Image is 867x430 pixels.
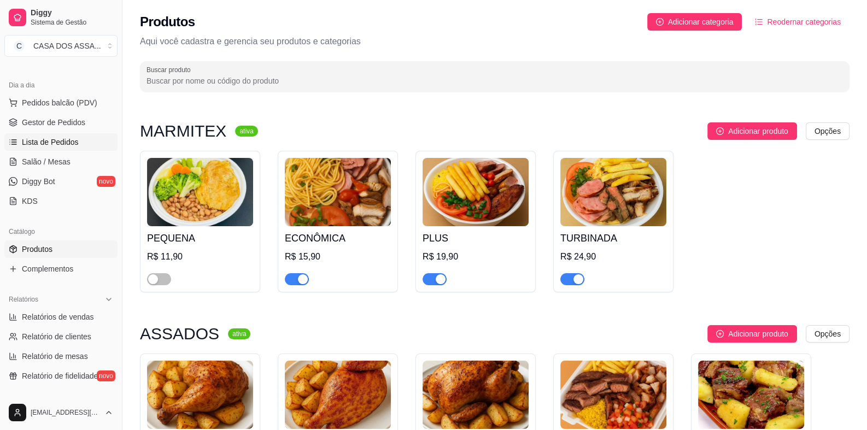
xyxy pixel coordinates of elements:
span: [EMAIL_ADDRESS][DOMAIN_NAME] [31,408,100,417]
span: Adicionar produto [728,328,788,340]
button: Select a team [4,35,118,57]
a: DiggySistema de Gestão [4,4,118,31]
img: product-image [560,158,666,226]
button: Adicionar produto [707,325,797,343]
p: Aqui você cadastra e gerencia seu produtos e categorias [140,35,850,48]
span: Relatórios de vendas [22,311,94,322]
span: Diggy [31,8,113,18]
h4: PLUS [423,231,529,246]
img: product-image [285,361,391,429]
img: product-image [560,361,666,429]
img: product-image [698,361,804,429]
div: R$ 19,90 [423,250,529,263]
span: Diggy Bot [22,176,55,187]
div: R$ 24,90 [560,250,666,263]
span: plus-circle [716,330,724,338]
a: Relatório de clientes [4,328,118,345]
h2: Produtos [140,13,195,31]
span: Relatório de fidelidade [22,370,98,381]
span: Reodernar categorias [767,16,841,28]
span: plus-circle [716,127,724,135]
h4: ECONÔMICA [285,231,391,246]
sup: ativa [228,328,250,339]
a: Relatório de mesas [4,347,118,365]
div: R$ 11,90 [147,250,253,263]
img: product-image [423,158,529,226]
span: Produtos [22,244,52,255]
h4: TURBINADA [560,231,666,246]
span: Gestor de Pedidos [22,117,85,128]
img: product-image [423,361,529,429]
span: Sistema de Gestão [31,18,113,27]
button: [EMAIL_ADDRESS][DOMAIN_NAME] [4,399,118,426]
span: Relatório de mesas [22,351,88,362]
a: Complementos [4,260,118,278]
button: Reodernar categorias [746,13,850,31]
h3: ASSADOS [140,327,219,340]
span: Relatórios [9,295,38,304]
img: product-image [147,361,253,429]
a: Produtos [4,240,118,258]
a: Diggy Botnovo [4,173,118,190]
span: Complementos [22,263,73,274]
a: KDS [4,192,118,210]
span: Opções [815,328,841,340]
button: Opções [806,325,850,343]
sup: ativa [235,126,257,137]
button: Pedidos balcão (PDV) [4,94,118,111]
span: C [14,40,25,51]
label: Buscar produto [147,65,195,74]
a: Gestor de Pedidos [4,114,118,131]
button: Opções [806,122,850,140]
a: Relatórios de vendas [4,308,118,326]
a: Lista de Pedidos [4,133,118,151]
span: plus-circle [656,18,664,26]
div: Catálogo [4,223,118,240]
a: Salão / Mesas [4,153,118,170]
span: Adicionar produto [728,125,788,137]
span: KDS [22,196,38,207]
span: Relatório de clientes [22,331,91,342]
div: Dia a dia [4,76,118,94]
h3: MARMITEX [140,125,226,138]
span: ordered-list [755,18,763,26]
span: Lista de Pedidos [22,137,79,148]
div: R$ 15,90 [285,250,391,263]
input: Buscar produto [147,75,843,86]
div: CASA DOS ASSA ... [33,40,101,51]
h4: PEQUENA [147,231,253,246]
span: Pedidos balcão (PDV) [22,97,97,108]
a: Relatório de fidelidadenovo [4,367,118,385]
img: product-image [147,158,253,226]
span: Salão / Mesas [22,156,71,167]
button: Adicionar produto [707,122,797,140]
img: product-image [285,158,391,226]
button: Adicionar categoria [647,13,742,31]
span: Adicionar categoria [668,16,734,28]
span: Opções [815,125,841,137]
